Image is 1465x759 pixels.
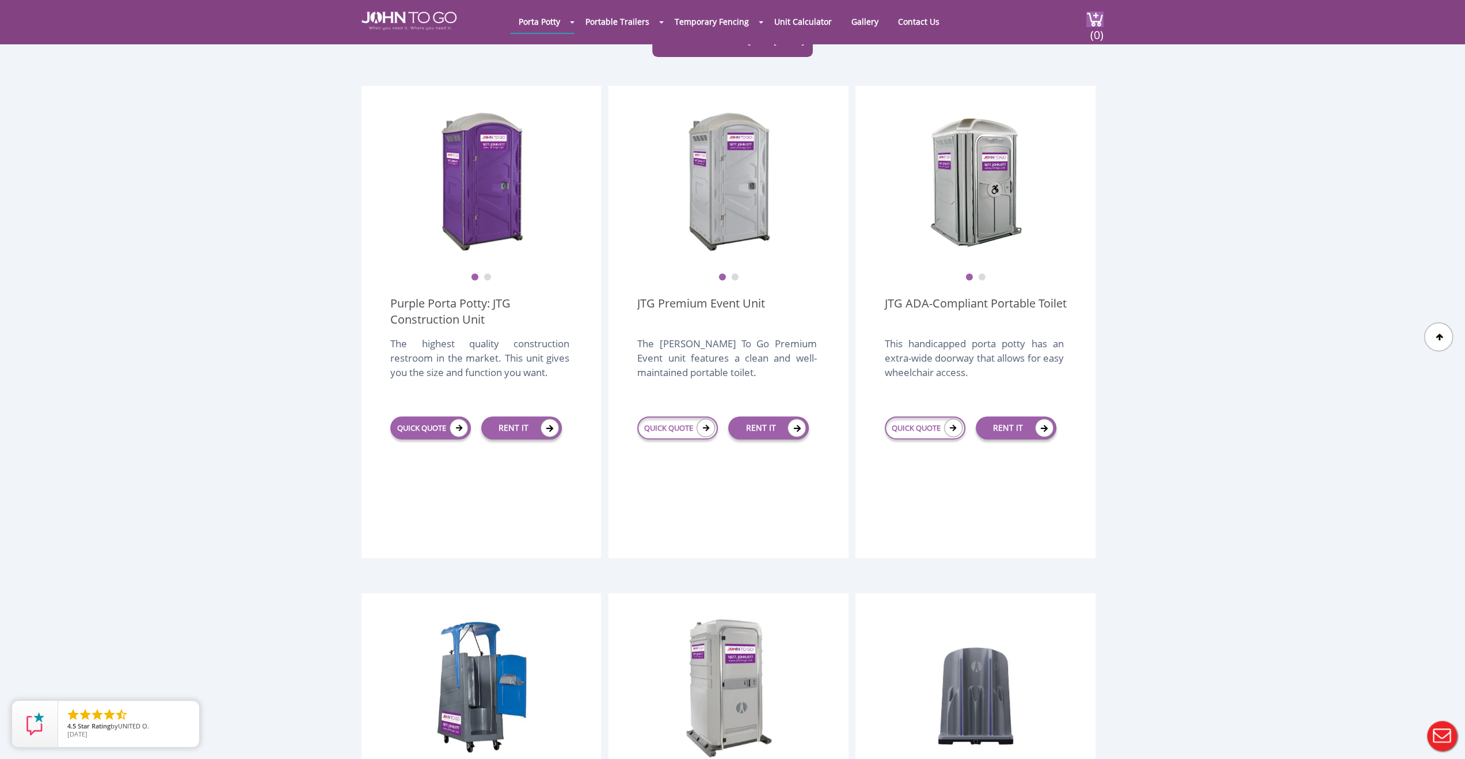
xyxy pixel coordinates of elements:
button: 2 of 2 [484,274,492,282]
span: by [67,723,190,731]
span: 4.5 [67,722,76,730]
a: RENT IT [728,416,809,439]
a: QUICK QUOTE [885,416,965,439]
a: Contact Us [889,10,948,33]
a: RENT IT [481,416,562,439]
a: JTG Premium Event Unit [637,295,765,328]
li:  [102,708,116,722]
a: QUICK QUOTE [637,416,718,439]
div: The [PERSON_NAME] To Go Premium Event unit features a clean and well-maintained portable toilet. [637,336,816,392]
a: JTG ADA-Compliant Portable Toilet [884,295,1066,328]
button: 2 of 2 [978,274,986,282]
a: QUICK QUOTE [390,416,471,439]
span: (0) [1090,18,1103,43]
div: The highest quality construction restroom in the market. This unit gives you the size and functio... [390,336,569,392]
img: JOHN to go [362,12,456,30]
img: ADA Handicapped Accessible Unit [930,109,1022,253]
li:  [115,708,128,722]
span: [DATE] [67,730,87,738]
a: Gallery [843,10,887,33]
a: RENT IT [976,416,1056,439]
img: Review Rating [24,712,47,735]
span: UNITED O. [118,722,149,730]
li:  [78,708,92,722]
button: Live Chat [1419,713,1465,759]
img: cart a [1086,12,1103,27]
li:  [90,708,104,722]
button: 1 of 2 [965,274,973,282]
button: 1 of 2 [718,274,726,282]
a: Unit Calculator [766,10,840,33]
div: This handicapped porta potty has an extra-wide doorway that allows for easy wheelchair access. [884,336,1063,392]
li:  [66,708,80,722]
span: Star Rating [78,722,111,730]
a: Temporary Fencing [666,10,758,33]
a: Portable Trailers [577,10,658,33]
button: 2 of 2 [730,274,739,282]
a: Porta Potty [510,10,569,33]
button: 1 of 2 [471,274,479,282]
a: Purple Porta Potty: JTG Construction Unit [390,295,572,328]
